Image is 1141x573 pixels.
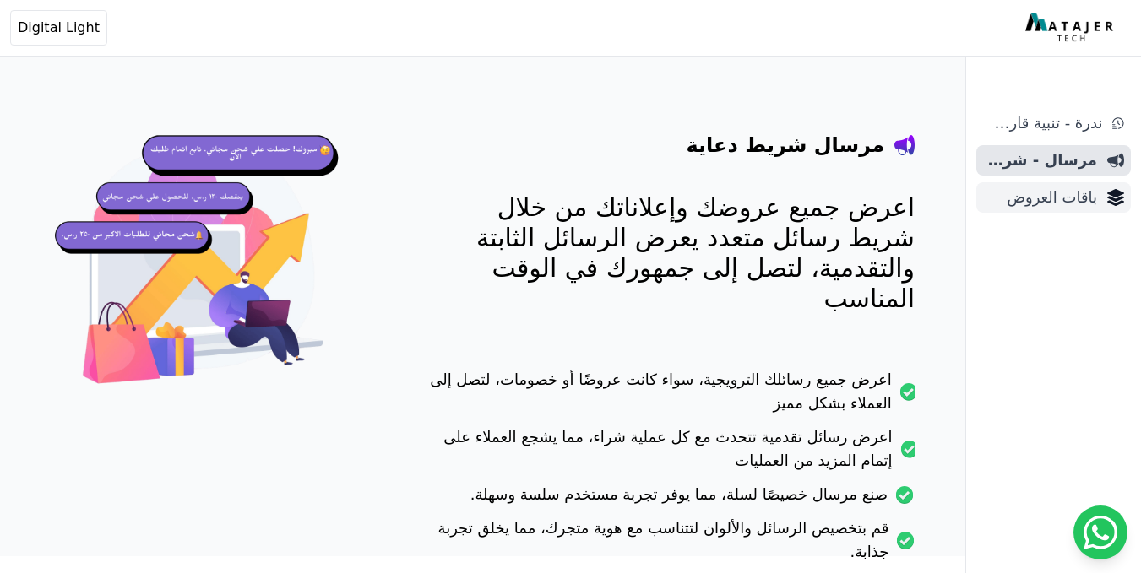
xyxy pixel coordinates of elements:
span: ندرة - تنبية قارب علي النفاذ [983,111,1102,135]
li: اعرض جميع رسائلك الترويجية، سواء كانت عروضًا أو خصومات، لتصل إلى العملاء بشكل مميز [423,368,915,425]
span: Digital Light [18,18,100,38]
span: مرسال - شريط دعاية [983,149,1097,172]
p: اعرض جميع عروضك وإعلاناتك من خلال شريط رسائل متعدد يعرض الرسائل الثابتة والتقدمية، لتصل إلى جمهور... [423,192,915,314]
img: MatajerTech Logo [1025,13,1117,43]
li: صنع مرسال خصيصًا لسلة، مما يوفر تجربة مستخدم سلسة وسهلة. [423,483,915,516]
h4: مرسال شريط دعاية [687,132,884,159]
img: hero [51,118,356,423]
li: اعرض رسائل تقدمية تتحدث مع كل عملية شراء، مما يشجع العملاء على إتمام المزيد من العمليات [423,425,915,483]
span: باقات العروض [983,186,1097,209]
button: Digital Light [10,10,107,46]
